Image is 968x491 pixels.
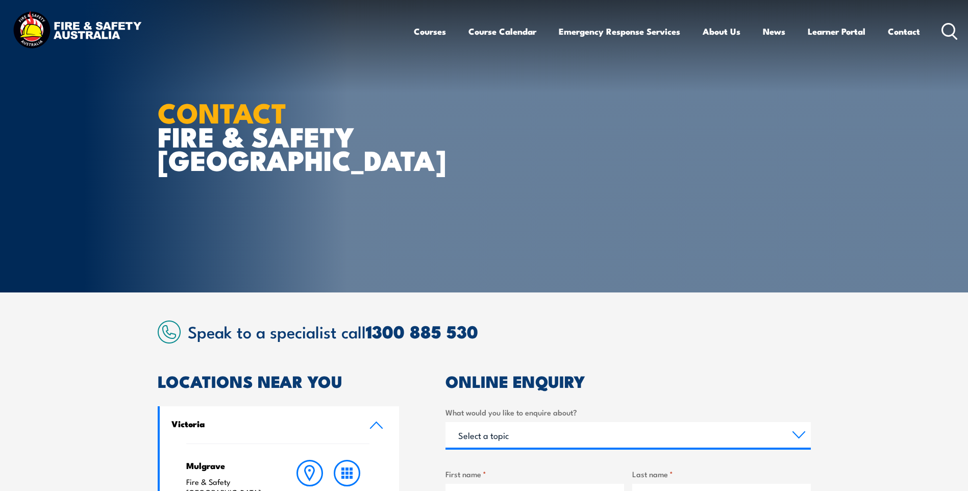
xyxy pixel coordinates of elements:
a: Courses [414,18,446,45]
a: News [763,18,785,45]
label: First name [445,468,624,480]
a: Learner Portal [808,18,865,45]
a: Emergency Response Services [559,18,680,45]
h2: Speak to a specialist call [188,322,811,340]
h4: Mulgrave [186,460,271,471]
label: Last name [632,468,811,480]
a: Victoria [160,406,400,444]
label: What would you like to enquire about? [445,406,811,418]
a: Course Calendar [468,18,536,45]
h1: FIRE & SAFETY [GEOGRAPHIC_DATA] [158,100,410,171]
h4: Victoria [171,418,354,429]
a: Contact [888,18,920,45]
h2: ONLINE ENQUIRY [445,374,811,388]
h2: LOCATIONS NEAR YOU [158,374,400,388]
a: 1300 885 530 [366,317,478,345]
strong: CONTACT [158,90,287,133]
a: About Us [703,18,740,45]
